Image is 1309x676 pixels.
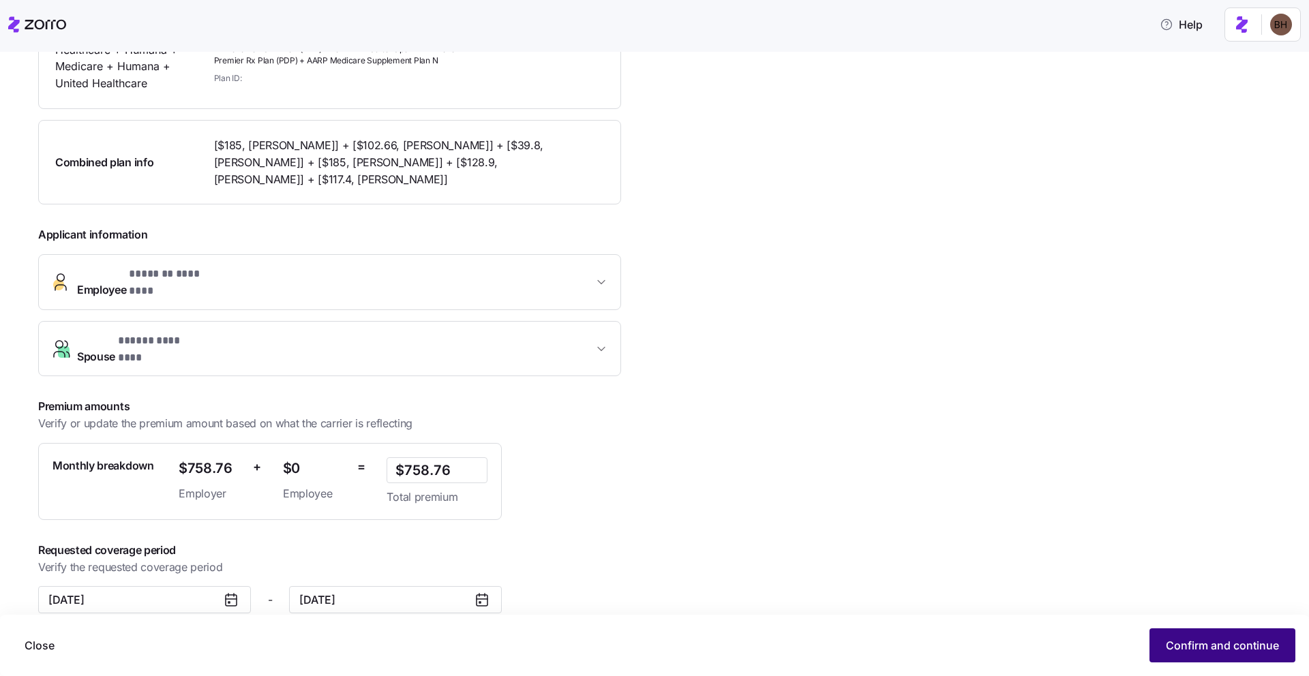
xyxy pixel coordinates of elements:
span: Employee [77,266,220,298]
span: Help [1160,16,1203,33]
span: Close [25,637,55,654]
span: Applicant information [38,226,621,243]
span: $758.76 [179,457,242,480]
span: [$185, [PERSON_NAME]] + [$102.66, [PERSON_NAME]] + [$39.8, [PERSON_NAME]] + [$185, [PERSON_NAME]]... [214,137,576,187]
span: Plan ID: [214,72,242,84]
span: Requested coverage period [38,542,671,559]
span: Combined plan info [55,154,153,171]
button: [DATE] [289,586,502,613]
span: Spouse [77,333,205,365]
span: - [268,591,273,609]
span: Verify the requested coverage period [38,559,222,576]
span: Employee [283,485,346,502]
span: Medicare + United Healthcare + Humana + Medicare + Humana + United Healthcare [55,25,203,92]
span: + [253,457,261,477]
button: [DATE] [38,586,251,613]
span: Employer [179,485,242,502]
button: Close [14,628,65,662]
span: $0 [283,457,346,480]
button: Confirm and continue [1149,628,1295,662]
span: Monthly breakdown [52,457,154,474]
span: Premium amounts [38,398,504,415]
img: c3c218ad70e66eeb89914ccc98a2927c [1270,14,1292,35]
span: Verify or update the premium amount based on what the carrier is reflecting [38,415,412,432]
span: Total premium [387,489,487,506]
span: Confirm and continue [1166,637,1279,654]
span: = [357,457,365,477]
button: Help [1149,11,1214,38]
